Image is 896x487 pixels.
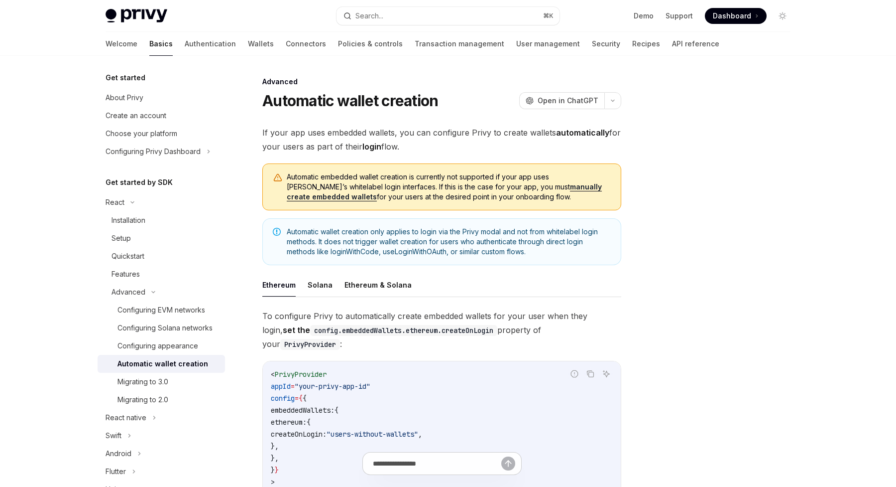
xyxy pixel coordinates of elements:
[98,247,225,265] a: Quickstart
[310,325,497,336] code: config.embeddedWallets.ethereum.createOnLogin
[275,370,327,379] span: PrivyProvider
[106,9,167,23] img: light logo
[98,89,225,107] a: About Privy
[600,367,613,380] button: Ask AI
[98,319,225,337] a: Configuring Solana networks
[705,8,767,24] a: Dashboard
[98,337,225,355] a: Configuring appearance
[98,391,225,409] a: Migrating to 2.0
[295,394,299,403] span: =
[248,32,274,56] a: Wallets
[287,172,611,202] span: Automatic embedded wallet creation is currently not supported if your app uses [PERSON_NAME]’s wh...
[112,232,131,244] div: Setup
[112,268,140,280] div: Features
[335,406,338,415] span: {
[344,273,412,297] button: Ethereum & Solana
[262,273,296,297] button: Ethereum
[271,442,279,451] span: },
[106,110,166,122] div: Create an account
[273,173,283,183] svg: Warning
[556,128,609,138] strong: automatically
[106,146,201,158] div: Configuring Privy Dashboard
[262,92,438,110] h1: Automatic wallet creation
[308,273,333,297] button: Solana
[106,412,146,424] div: React native
[98,301,225,319] a: Configuring EVM networks
[501,457,515,471] button: Send message
[273,228,281,236] svg: Note
[98,211,225,229] a: Installation
[307,418,311,427] span: {
[538,96,598,106] span: Open in ChatGPT
[98,125,225,143] a: Choose your platform
[355,10,383,22] div: Search...
[112,214,145,226] div: Installation
[112,286,145,298] div: Advanced
[327,430,418,439] span: "users-without-wallets"
[117,394,168,406] div: Migrating to 2.0
[106,430,121,442] div: Swift
[632,32,660,56] a: Recipes
[98,265,225,283] a: Features
[584,367,597,380] button: Copy the contents from the code block
[336,7,560,25] button: Search...⌘K
[106,466,126,478] div: Flutter
[418,430,422,439] span: ,
[106,176,173,188] h5: Get started by SDK
[98,355,225,373] a: Automatic wallet creation
[713,11,751,21] span: Dashboard
[149,32,173,56] a: Basics
[287,227,611,257] span: Automatic wallet creation only applies to login via the Privy modal and not from whitelabel login...
[106,72,145,84] h5: Get started
[117,304,205,316] div: Configuring EVM networks
[98,373,225,391] a: Migrating to 3.0
[666,11,693,21] a: Support
[362,142,381,152] strong: login
[338,32,403,56] a: Policies & controls
[303,394,307,403] span: {
[592,32,620,56] a: Security
[262,126,621,154] span: If your app uses embedded wallets, you can configure Privy to create wallets for your users as pa...
[185,32,236,56] a: Authentication
[117,376,168,388] div: Migrating to 3.0
[291,382,295,391] span: =
[271,370,275,379] span: <
[568,367,581,380] button: Report incorrect code
[106,92,143,104] div: About Privy
[271,406,335,415] span: embeddedWallets:
[283,325,497,335] strong: set the
[519,92,604,109] button: Open in ChatGPT
[112,250,144,262] div: Quickstart
[117,322,213,334] div: Configuring Solana networks
[271,394,295,403] span: config
[295,382,370,391] span: "your-privy-app-id"
[299,394,303,403] span: {
[415,32,504,56] a: Transaction management
[117,340,198,352] div: Configuring appearance
[634,11,654,21] a: Demo
[117,358,208,370] div: Automatic wallet creation
[98,107,225,125] a: Create an account
[271,382,291,391] span: appId
[543,12,554,20] span: ⌘ K
[286,32,326,56] a: Connectors
[280,339,340,350] code: PrivyProvider
[775,8,790,24] button: Toggle dark mode
[106,196,124,208] div: React
[98,229,225,247] a: Setup
[672,32,719,56] a: API reference
[106,448,131,460] div: Android
[516,32,580,56] a: User management
[262,309,621,351] span: To configure Privy to automatically create embedded wallets for your user when they login, proper...
[106,32,137,56] a: Welcome
[106,128,177,140] div: Choose your platform
[271,430,327,439] span: createOnLogin:
[271,418,307,427] span: ethereum:
[262,77,621,87] div: Advanced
